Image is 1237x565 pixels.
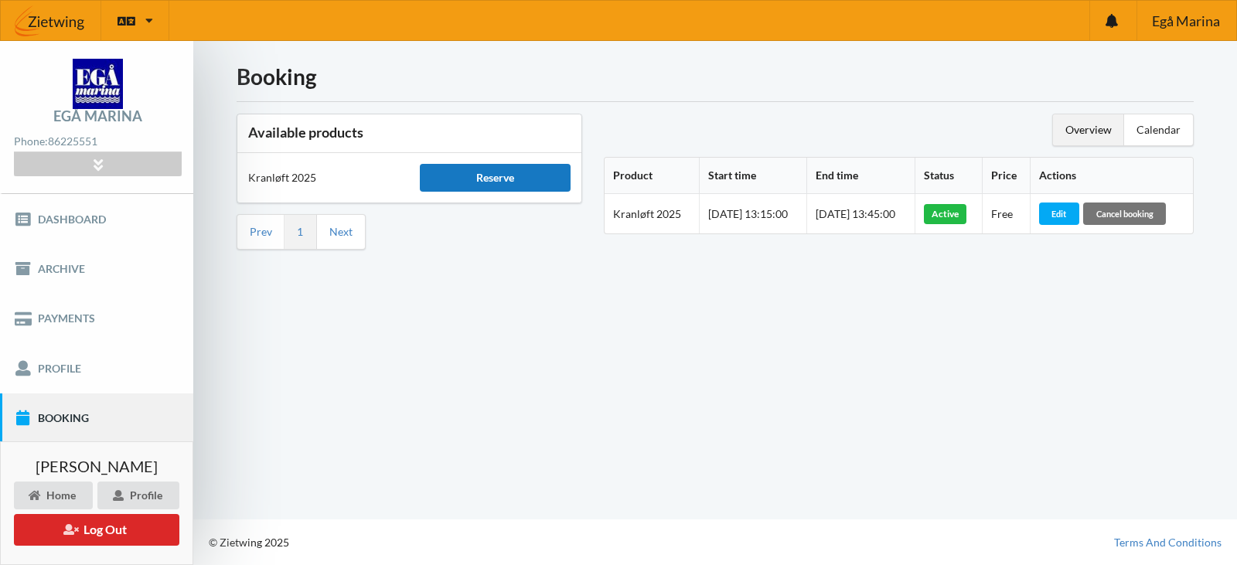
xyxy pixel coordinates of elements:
div: Profile [97,482,179,509]
a: Prev [250,225,272,239]
th: Actions [1030,158,1193,194]
span: [DATE] 13:15:00 [708,207,788,220]
th: Start time [699,158,807,194]
a: Next [329,225,353,239]
th: Product [605,158,699,194]
div: Egå Marina [53,109,142,123]
div: Kranløft 2025 [237,159,409,196]
strong: 86225551 [48,134,97,148]
a: Terms And Conditions [1114,535,1222,550]
img: logo [73,59,123,109]
span: Kranløft 2025 [613,207,681,220]
button: Log Out [14,514,179,546]
th: Status [915,158,981,194]
span: [PERSON_NAME] [36,458,158,474]
a: 1 [297,225,303,239]
div: Overview [1053,114,1124,145]
div: Calendar [1124,114,1193,145]
h1: Booking [237,63,1194,90]
div: Active [924,204,966,224]
span: Egå Marina [1152,14,1220,28]
div: Edit [1039,203,1079,224]
div: Home [14,482,93,509]
span: [DATE] 13:45:00 [816,207,895,220]
div: Phone: [14,131,181,152]
div: Reserve [420,164,570,192]
div: Cancel booking [1083,203,1166,224]
span: Free [991,207,1013,220]
h3: Available products [248,124,571,141]
th: End time [806,158,915,194]
th: Price [982,158,1030,194]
